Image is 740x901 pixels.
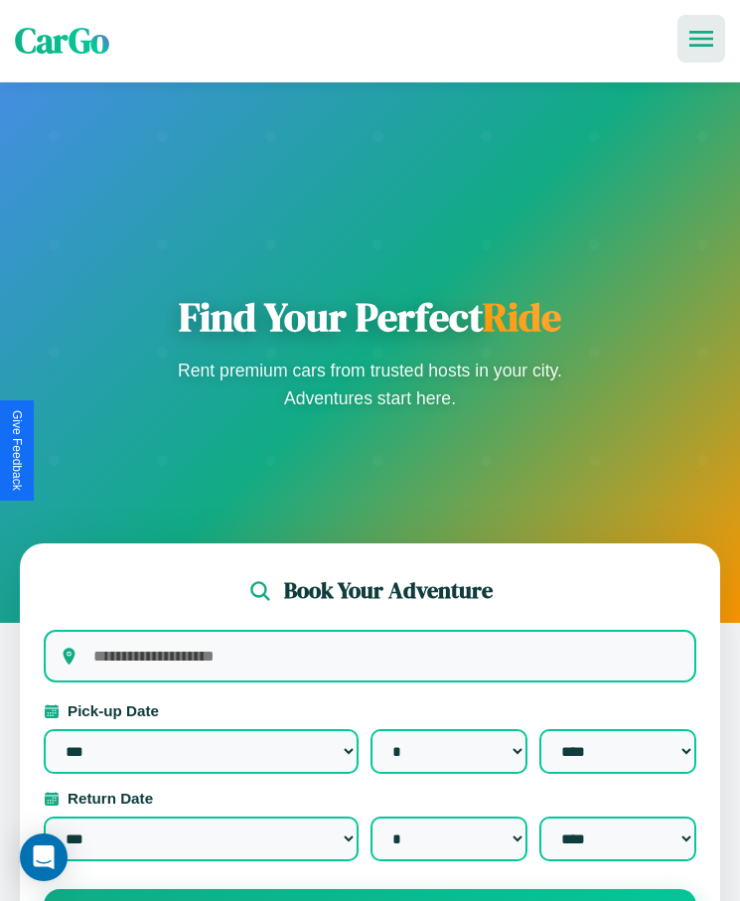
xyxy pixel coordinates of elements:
h1: Find Your Perfect [172,293,569,341]
h2: Book Your Adventure [284,575,493,606]
div: Open Intercom Messenger [20,833,68,881]
span: CarGo [15,17,109,65]
label: Return Date [44,790,696,807]
p: Rent premium cars from trusted hosts in your city. Adventures start here. [172,357,569,412]
label: Pick-up Date [44,702,696,719]
span: Ride [483,290,561,344]
div: Give Feedback [10,410,24,491]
